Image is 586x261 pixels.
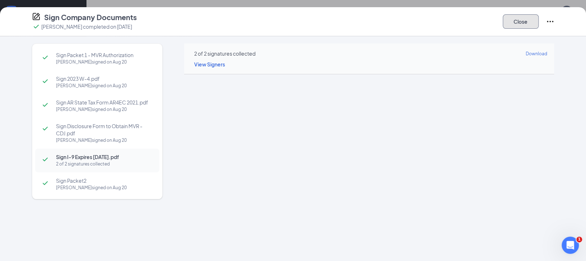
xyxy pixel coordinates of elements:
[41,179,50,187] svg: Checkmark
[56,99,152,106] span: Sign AR State Tax Form AR4EC 2021.pdf
[41,23,132,30] p: [PERSON_NAME] completed on [DATE]
[56,59,152,66] div: [PERSON_NAME] signed on Aug 20
[41,77,50,85] svg: Checkmark
[56,184,152,191] div: [PERSON_NAME] signed on Aug 20
[576,237,582,242] span: 1
[56,177,152,184] span: Sign Packet2
[56,137,152,144] div: [PERSON_NAME] signed on Aug 20
[503,14,539,29] button: Close
[56,51,152,59] span: Sign Packet 1 - MVR Authorization
[41,124,50,133] svg: Checkmark
[41,155,50,164] svg: Checkmark
[56,122,152,137] span: Sign Disclosure Form to Obtain MVR - CDJ.pdf
[525,51,547,56] span: Download
[41,101,50,109] svg: Checkmark
[184,74,554,258] iframe: Sign I-9 Expires 7-31-2026.pdf
[525,49,547,57] a: Download
[56,160,152,168] div: 2 of 2 signatures collected
[32,22,41,31] svg: Checkmark
[32,12,41,21] svg: CompanyDocumentIcon
[194,61,225,67] span: View Signers
[56,153,152,160] span: Sign I-9 Expires [DATE].pdf
[56,106,152,113] div: [PERSON_NAME] signed on Aug 20
[41,53,50,62] svg: Checkmark
[44,12,137,22] h4: Sign Company Documents
[546,17,554,26] svg: Ellipses
[56,82,152,89] div: [PERSON_NAME] signed on Aug 20
[56,75,152,82] span: Sign 2023 W-4.pdf
[562,237,579,254] iframe: Intercom live chat
[194,50,256,57] div: 2 of 2 signatures collected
